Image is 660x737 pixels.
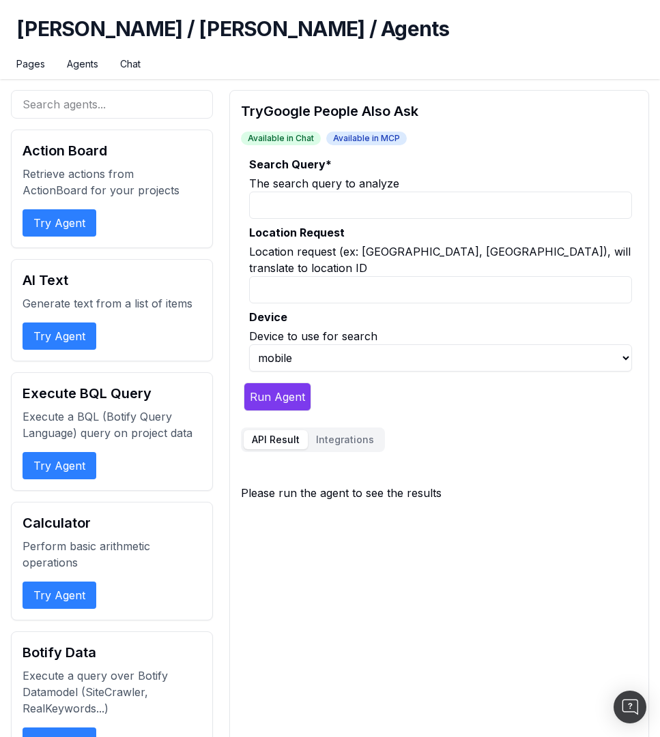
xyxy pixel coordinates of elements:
[244,382,311,411] button: Run Agent
[23,538,201,571] p: Perform basic arithmetic operations
[326,132,407,145] span: Available in MCP
[120,57,141,71] a: Chat
[249,328,632,344] div: Device to use for search
[249,156,632,172] label: Search Query
[23,452,96,479] button: Try Agent
[241,132,321,145] span: Available in Chat
[23,643,201,662] h2: Botify Data
[23,295,201,312] p: Generate text from a list of items
[23,322,96,350] button: Try Agent
[249,309,632,325] label: Device
[23,667,201,717] p: Execute a query over Botify Datamodel (SiteCrawler, RealKeywords...)
[23,513,201,532] h2: Calculator
[67,57,98,71] a: Agents
[614,691,646,723] div: Open Intercom Messenger
[16,57,45,71] a: Pages
[249,224,632,241] label: Location Request
[16,16,644,57] h1: [PERSON_NAME] / [PERSON_NAME] / Agents
[308,430,382,449] button: Integrations
[23,271,201,290] h2: AI Text
[23,582,96,609] button: Try Agent
[241,102,637,121] h2: Try Google People Also Ask
[23,384,201,403] h2: Execute BQL Query
[241,485,637,501] div: Please run the agent to see the results
[249,243,632,276] div: Location request (ex: [GEOGRAPHIC_DATA], [GEOGRAPHIC_DATA]), will translate to location ID
[23,166,201,198] p: Retrieve actions from ActionBoard for your projects
[244,430,308,449] button: API Result
[23,408,201,441] p: Execute a BQL (Botify Query Language) query on project data
[23,141,201,160] h2: Action Board
[11,90,213,119] input: Search agents...
[249,175,632,192] div: The search query to analyze
[23,209,96,237] button: Try Agent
